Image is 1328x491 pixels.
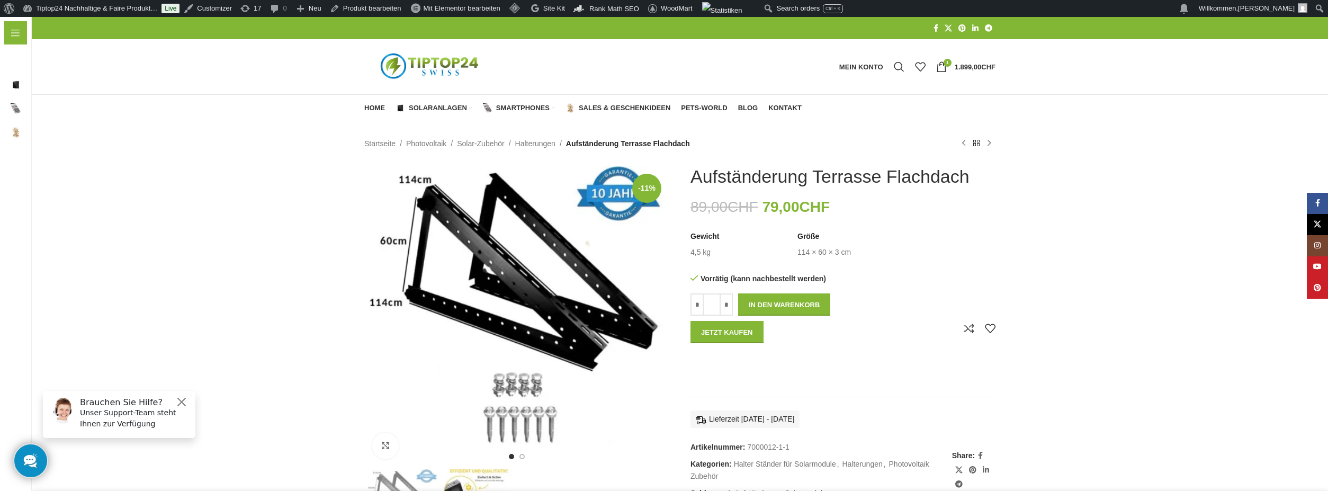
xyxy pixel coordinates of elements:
[483,97,555,119] a: Smartphones
[690,274,838,283] p: Vorrätig (kann nachbestellt werden)
[519,454,525,459] li: Go to slide 2
[681,97,727,119] a: Pets-World
[1307,235,1328,256] a: Instagram Social Link
[690,231,995,257] table: Produktdetails
[702,2,742,19] img: Aufrufe der letzten 48 Stunden. Klicke hier für weitere Jetpack-Statistiken.
[955,21,969,35] a: Pinterest Social Link
[363,166,670,467] div: 1 / 2
[690,460,732,468] span: Kategorien:
[969,21,982,35] a: LinkedIn Social Link
[1307,256,1328,278] a: YouTube Social Link
[15,15,41,41] img: Customer service
[975,449,986,463] a: Facebook Social Link
[839,64,883,70] span: Mein Konto
[980,463,992,477] a: LinkedIn Social Link
[837,458,839,470] span: ,
[364,138,396,149] a: Startseite
[931,56,1001,77] a: 1 1.899,00CHF
[966,463,980,477] a: Pinterest Social Link
[768,97,802,119] a: Kontakt
[46,25,155,47] p: Unser Support-Team steht Ihnen zur Verfügung
[496,104,550,112] span: Smartphones
[579,104,670,112] span: Sales & Geschenkideen
[728,199,758,215] span: CHF
[424,4,500,12] span: Mit Elementor bearbeiten
[509,454,514,459] li: Go to slide 1
[1238,4,1295,12] span: [PERSON_NAME]
[690,247,711,258] td: 4,5 kg
[543,4,565,12] span: Site Kit
[1307,214,1328,235] a: X Social Link
[738,293,830,316] button: In den Warenkorb
[409,104,467,112] span: Solaranlagen
[982,21,995,35] a: Telegram Social Link
[690,460,929,480] a: Photovoltaik Zubehör
[704,293,720,316] input: Produktmenge
[983,137,995,150] a: Nächstes Produkt
[688,349,840,378] iframe: Sicherer Rahmen für schnelle Bezahlvorgänge
[566,97,670,119] a: Sales & Geschenkideen
[834,56,889,77] a: Mein Konto
[955,63,995,71] bdi: 1.899,00
[981,63,995,71] span: CHF
[738,104,758,112] span: Blog
[364,138,690,149] nav: Breadcrumb
[762,199,830,215] bdi: 79,00
[483,103,492,113] img: Smartphones
[359,97,807,119] div: Hauptnavigation
[797,231,819,242] span: Größe
[1307,193,1328,214] a: Facebook Social Link
[364,97,385,119] a: Home
[690,231,719,242] span: Gewicht
[141,13,154,26] button: Close
[944,59,952,67] span: 1
[690,321,764,343] button: Jetzt kaufen
[396,103,405,113] img: Solaranlagen
[566,103,575,113] img: Sales & Geschenkideen
[589,5,639,13] span: Rank Math SEO
[799,199,830,215] span: CHF
[930,21,941,35] a: Facebook Social Link
[734,460,836,468] a: Halter Ständer für Solarmodule
[681,104,727,112] span: Pets-World
[910,56,931,77] div: Meine Wunschliste
[825,6,840,11] span: Ctrl + K
[747,443,789,451] span: 7000012-1-1
[738,97,758,119] a: Blog
[364,104,385,112] span: Home
[884,458,886,470] span: ,
[889,56,910,77] a: Suche
[1307,278,1328,299] a: Pinterest Social Link
[161,4,180,13] a: Live
[396,97,472,119] a: Solaranlagen
[690,443,745,451] span: Artikelnummer:
[632,174,661,203] span: -11%
[690,166,970,188] h1: Aufständerung Terrasse Flachdach
[566,138,690,149] span: Aufständerung Terrasse Flachdach
[941,21,955,35] a: X Social Link
[46,15,155,25] h6: Brauchen Sie Hilfe?
[690,199,758,215] bdi: 89,00
[957,137,970,150] a: Vorheriges Produkt
[364,166,669,467] img: Aufständerung Solarmodul
[952,463,966,477] a: X Social Link
[690,410,800,427] div: Lieferzeit [DATE] - [DATE]
[515,138,555,149] a: Halterungen
[768,104,802,112] span: Kontakt
[457,138,505,149] a: Solar-Zubehör
[842,460,882,468] a: Halterungen
[406,138,446,149] a: Photovoltaik
[797,247,851,258] td: 114 × 60 × 3 cm
[952,450,975,461] span: Share:
[364,62,497,70] a: Logo der Website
